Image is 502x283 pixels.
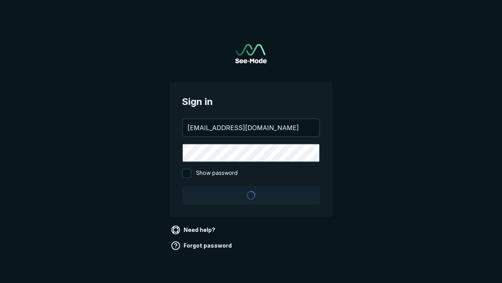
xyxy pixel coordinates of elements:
a: Need help? [169,224,218,236]
span: Show password [196,169,238,178]
input: your@email.com [183,119,319,136]
a: Go to sign in [235,44,267,63]
img: See-Mode Logo [235,44,267,63]
span: Sign in [182,95,320,109]
a: Forgot password [169,239,235,252]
